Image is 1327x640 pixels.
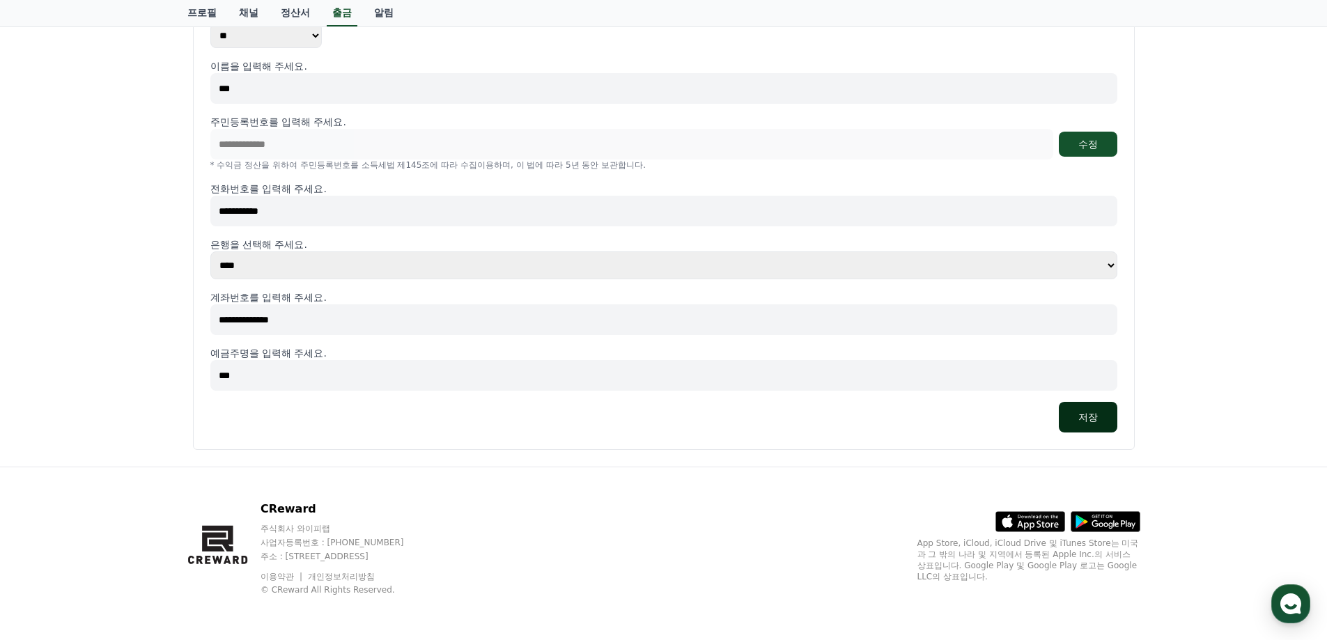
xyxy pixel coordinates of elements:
p: 사업자등록번호 : [PHONE_NUMBER] [261,537,430,548]
p: 계좌번호를 입력해 주세요. [210,290,1117,304]
a: 개인정보처리방침 [308,572,375,582]
a: 이용약관 [261,572,304,582]
p: 이름을 입력해 주세요. [210,59,1117,73]
p: 주민등록번호를 입력해 주세요. [210,115,346,129]
button: 저장 [1059,402,1117,432]
p: 주식회사 와이피랩 [261,523,430,534]
a: 설정 [180,442,267,476]
p: 은행을 선택해 주세요. [210,237,1117,251]
p: 전화번호를 입력해 주세요. [210,182,1117,196]
p: © CReward All Rights Reserved. [261,584,430,595]
span: 홈 [44,462,52,474]
span: 설정 [215,462,232,474]
a: 홈 [4,442,92,476]
p: 예금주명을 입력해 주세요. [210,346,1117,360]
p: App Store, iCloud, iCloud Drive 및 iTunes Store는 미국과 그 밖의 나라 및 지역에서 등록된 Apple Inc.의 서비스 상표입니다. Goo... [917,538,1140,582]
p: 주소 : [STREET_ADDRESS] [261,551,430,562]
a: 대화 [92,442,180,476]
p: * 수익금 정산을 위하여 주민등록번호를 소득세법 제145조에 따라 수집이용하며, 이 법에 따라 5년 동안 보관합니다. [210,159,1117,171]
span: 대화 [127,463,144,474]
button: 수정 [1059,132,1117,157]
p: CReward [261,501,430,517]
